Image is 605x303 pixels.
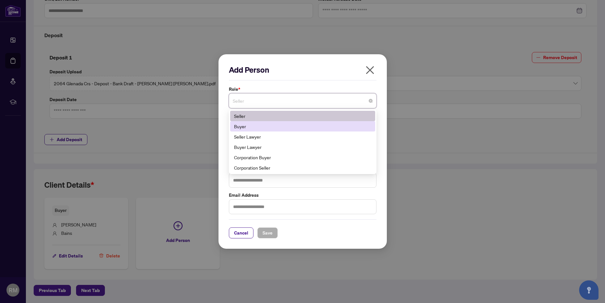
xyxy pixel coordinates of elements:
div: Corporation Seller [234,164,371,171]
div: Corporation Seller [230,162,375,173]
label: Role [229,86,376,93]
button: Cancel [229,227,253,238]
div: Corporation Buyer [234,154,371,161]
span: close-circle [369,99,373,103]
span: Cancel [234,228,248,238]
div: Buyer [230,121,375,131]
div: Seller [234,112,371,120]
h2: Add Person [229,65,376,75]
div: Corporation Buyer [230,152,375,162]
div: Seller Lawyer [230,131,375,142]
button: Open asap [579,280,599,300]
div: Buyer [234,123,371,130]
button: Save [257,227,278,238]
div: Buyer Lawyer [230,142,375,152]
div: Seller [230,111,375,121]
span: Seller [233,95,373,107]
label: Email Address [229,192,376,199]
span: close [365,65,375,75]
div: Seller Lawyer [234,133,371,140]
div: Buyer Lawyer [234,143,371,151]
